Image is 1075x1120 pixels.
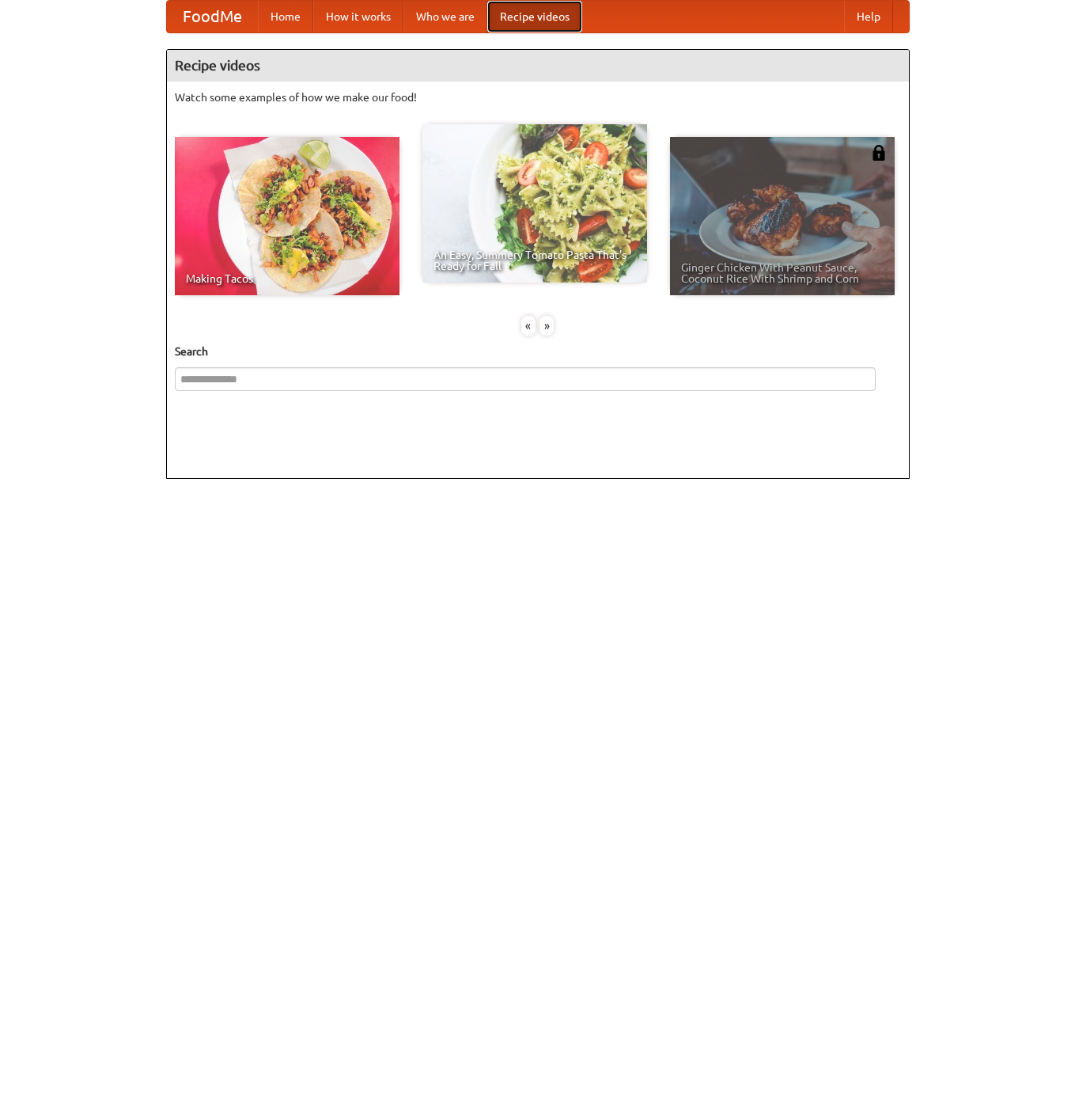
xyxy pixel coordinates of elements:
a: Making Tacos [175,137,399,295]
div: « [521,316,536,336]
a: An Easy, Summery Tomato Pasta That's Ready for Fall [422,124,647,283]
a: Home [258,1,313,32]
a: FoodMe [167,1,258,32]
h4: Recipe videos [167,50,909,82]
h5: Search [175,344,901,359]
div: » [539,316,554,336]
a: Who we are [403,1,487,32]
img: 483408.png [871,145,887,161]
a: Help [844,1,893,32]
span: An Easy, Summery Tomato Pasta That's Ready for Fall [433,249,636,271]
a: How it works [313,1,403,32]
a: Recipe videos [487,1,582,32]
span: Making Tacos [186,273,388,284]
p: Watch some examples of how we make our food! [175,89,901,105]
